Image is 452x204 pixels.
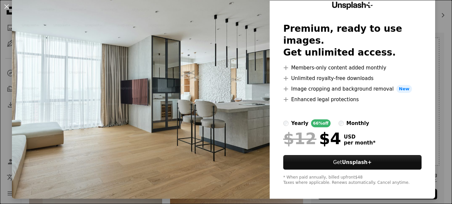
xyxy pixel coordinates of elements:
div: yearly [291,119,308,127]
li: Unlimited royalty-free downloads [283,74,422,82]
div: * When paid annually, billed upfront $48 Taxes where applicable. Renews automatically. Cancel any... [283,175,422,185]
h2: Premium, ready to use images. Get unlimited access. [283,23,422,59]
div: $4 [283,130,341,147]
li: Members-only content added monthly [283,64,422,72]
strong: Unsplash+ [342,159,372,165]
div: monthly [346,119,369,127]
input: monthly [339,121,344,126]
span: New [396,85,412,93]
div: 66% off [311,119,331,127]
span: per month * [344,140,376,146]
button: GetUnsplash+ [283,155,422,170]
li: Image cropping and background removal [283,85,422,93]
span: $12 [283,130,316,147]
span: USD [344,134,376,140]
input: yearly66%off [283,121,289,126]
li: Enhanced legal protections [283,96,422,103]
